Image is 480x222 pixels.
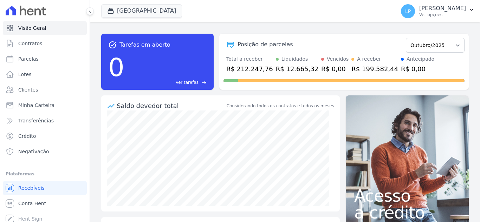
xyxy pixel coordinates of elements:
[18,71,32,78] span: Lotes
[354,204,460,221] span: a crédito
[108,41,117,49] span: task_alt
[108,49,124,86] div: 0
[357,55,381,63] div: A receber
[18,148,49,155] span: Negativação
[3,181,87,195] a: Recebíveis
[18,184,45,191] span: Recebíveis
[3,114,87,128] a: Transferências
[3,129,87,143] a: Crédito
[395,1,480,21] button: LP [PERSON_NAME] Ver opções
[327,55,349,63] div: Vencidos
[3,52,87,66] a: Parcelas
[127,79,207,86] a: Ver tarefas east
[227,103,334,109] div: Considerando todos os contratos e todos os meses
[3,144,87,159] a: Negativação
[18,55,39,62] span: Parcelas
[18,117,54,124] span: Transferências
[401,64,434,74] div: R$ 0,00
[3,21,87,35] a: Visão Geral
[407,55,434,63] div: Antecipado
[354,187,460,204] span: Acesso
[351,64,398,74] div: R$ 199.582,44
[276,64,318,74] div: R$ 12.665,32
[3,83,87,97] a: Clientes
[18,102,54,109] span: Minha Carteira
[117,101,225,110] div: Saldo devedor total
[419,5,466,12] p: [PERSON_NAME]
[3,196,87,210] a: Conta Hent
[119,41,170,49] span: Tarefas em aberto
[419,12,466,18] p: Ver opções
[3,67,87,81] a: Lotes
[3,36,87,51] a: Contratos
[201,80,207,85] span: east
[3,98,87,112] a: Minha Carteira
[6,170,84,178] div: Plataformas
[18,25,46,32] span: Visão Geral
[321,64,349,74] div: R$ 0,00
[18,86,38,93] span: Clientes
[18,40,42,47] span: Contratos
[226,64,273,74] div: R$ 212.247,76
[18,133,36,140] span: Crédito
[101,4,182,18] button: [GEOGRAPHIC_DATA]
[226,55,273,63] div: Total a receber
[281,55,308,63] div: Liquidados
[405,9,411,14] span: LP
[238,40,293,49] div: Posição de parcelas
[176,79,199,86] span: Ver tarefas
[18,200,46,207] span: Conta Hent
